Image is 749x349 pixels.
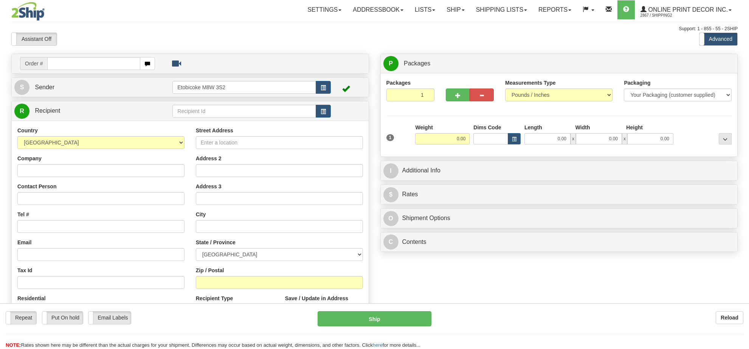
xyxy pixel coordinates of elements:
[17,239,31,246] label: Email
[35,107,60,114] span: Recipient
[285,295,363,310] label: Save / Update in Address Book
[575,124,590,131] label: Width
[17,127,38,134] label: Country
[88,312,130,324] label: Email Labels
[11,26,738,32] div: Support: 1 - 855 - 55 - 2SHIP
[622,133,627,144] span: x
[404,60,430,67] span: Packages
[640,12,697,19] span: 2867 / Shipping2
[383,234,399,250] span: C
[441,0,470,19] a: Ship
[17,155,42,162] label: Company
[196,211,206,218] label: City
[635,0,737,19] a: Online Print Decor Inc. 2867 / Shipping2
[6,312,36,324] label: Repeat
[14,103,155,119] a: R Recipient
[14,80,172,95] a: S Sender
[196,295,233,302] label: Recipient Type
[383,163,735,178] a: IAdditional Info
[524,124,542,131] label: Length
[373,342,383,348] a: here
[383,56,399,71] span: P
[415,124,433,131] label: Weight
[383,234,735,250] a: CContents
[17,211,29,218] label: Tel #
[318,311,431,326] button: Ship
[470,0,533,19] a: Shipping lists
[383,163,399,178] span: I
[505,79,556,87] label: Measurements Type
[409,0,441,19] a: Lists
[386,79,411,87] label: Packages
[20,57,47,70] span: Order #
[719,133,732,144] div: ...
[699,33,737,45] label: Advanced
[383,56,735,71] a: P Packages
[383,187,399,202] span: $
[196,136,363,149] input: Enter a location
[571,133,576,144] span: x
[716,311,743,324] button: Reload
[17,267,32,274] label: Tax Id
[626,124,643,131] label: Height
[732,136,748,213] iframe: chat widget
[6,342,21,348] span: NOTE:
[196,155,222,162] label: Address 2
[386,134,394,141] span: 1
[14,80,29,95] span: S
[383,211,735,226] a: OShipment Options
[35,84,54,90] span: Sender
[196,127,233,134] label: Street Address
[473,124,501,131] label: Dims Code
[624,79,650,87] label: Packaging
[172,81,316,94] input: Sender Id
[42,312,82,324] label: Put On hold
[196,267,224,274] label: Zip / Postal
[647,6,728,13] span: Online Print Decor Inc.
[17,295,46,302] label: Residential
[196,183,222,190] label: Address 3
[12,33,57,45] label: Assistant Off
[721,315,738,321] b: Reload
[383,187,735,202] a: $Rates
[302,0,347,19] a: Settings
[17,183,56,190] label: Contact Person
[172,105,316,118] input: Recipient Id
[383,211,399,226] span: O
[14,104,29,119] span: R
[196,239,236,246] label: State / Province
[11,2,45,21] img: logo2867.jpg
[533,0,577,19] a: Reports
[347,0,409,19] a: Addressbook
